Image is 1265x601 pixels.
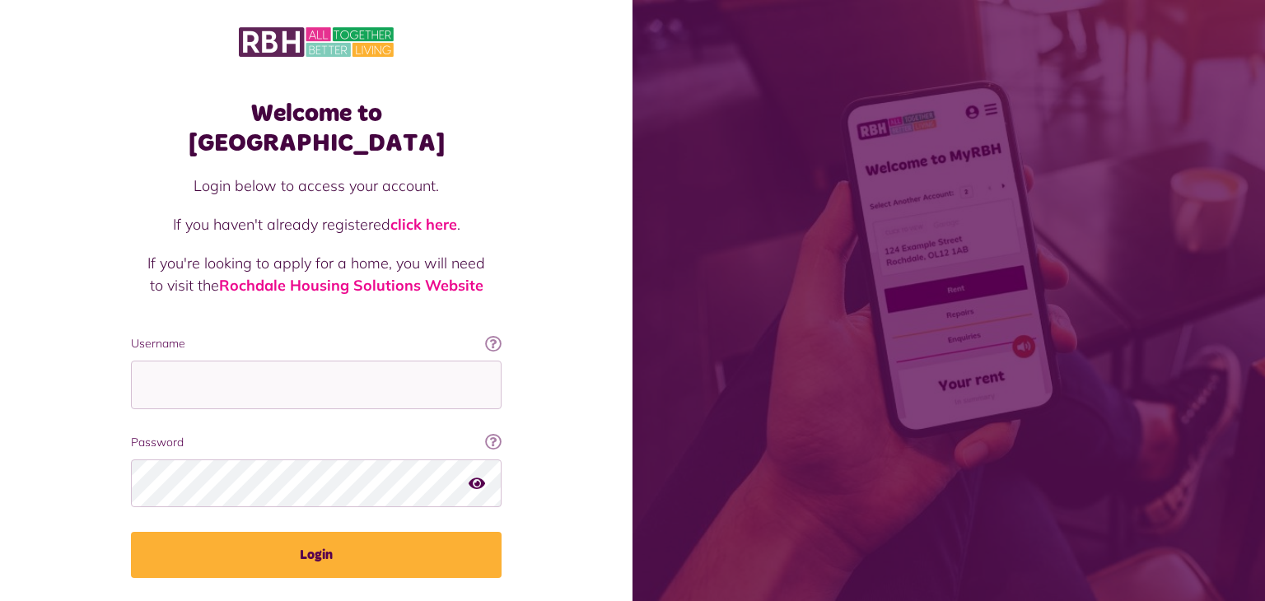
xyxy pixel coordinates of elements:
label: Username [131,335,502,352]
h1: Welcome to [GEOGRAPHIC_DATA] [131,99,502,158]
a: click here [390,215,457,234]
button: Login [131,532,502,578]
p: If you haven't already registered . [147,213,485,235]
p: If you're looking to apply for a home, you will need to visit the [147,252,485,296]
a: Rochdale Housing Solutions Website [219,276,483,295]
p: Login below to access your account. [147,175,485,197]
label: Password [131,434,502,451]
img: MyRBH [239,25,394,59]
